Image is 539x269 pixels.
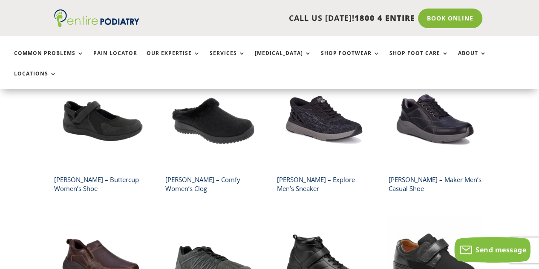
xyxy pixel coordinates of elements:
a: comfy drew shoe black sweater slipper entire podiatry[PERSON_NAME] – Comfy Women’s Clog [165,73,260,196]
a: Pain Locator [93,50,137,69]
img: buttercup drew shoe black casual shoe entire podiatry [54,73,149,168]
a: Services [210,50,245,69]
a: Shop Footwear [321,50,380,69]
a: About [458,50,487,69]
a: Our Expertise [147,50,200,69]
a: Entire Podiatry [54,20,139,29]
img: explore drew shoes black mesh men's athletic shoe entire podiatry [277,73,372,168]
h2: [PERSON_NAME] – Buttercup Women’s Shoe [54,172,149,196]
span: 1800 4 ENTIRE [355,13,415,23]
a: buttercup drew shoe black casual shoe entire podiatry[PERSON_NAME] – Buttercup Women’s Shoe [54,73,149,196]
img: comfy drew shoe black sweater slipper entire podiatry [165,73,260,168]
a: Common Problems [14,50,84,69]
a: explore drew shoes black mesh men's athletic shoe entire podiatry[PERSON_NAME] – Explore Men’s Sn... [277,73,372,196]
a: Shop Foot Care [389,50,449,69]
h2: [PERSON_NAME] – Explore Men’s Sneaker [277,172,372,196]
a: Book Online [418,9,482,28]
span: Send message [476,245,526,255]
a: maker drew shoe black leather mens casual shoe entire podiatry[PERSON_NAME] – Maker Men’s Casual ... [388,73,483,196]
a: Locations [14,71,57,89]
h2: [PERSON_NAME] – Maker Men’s Casual Shoe [388,172,483,196]
p: CALL US [DATE]! [151,13,415,24]
h2: [PERSON_NAME] – Comfy Women’s Clog [165,172,260,196]
a: [MEDICAL_DATA] [255,50,311,69]
button: Send message [454,237,530,263]
img: maker drew shoe black leather mens casual shoe entire podiatry [388,73,483,168]
img: logo (1) [54,9,139,27]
